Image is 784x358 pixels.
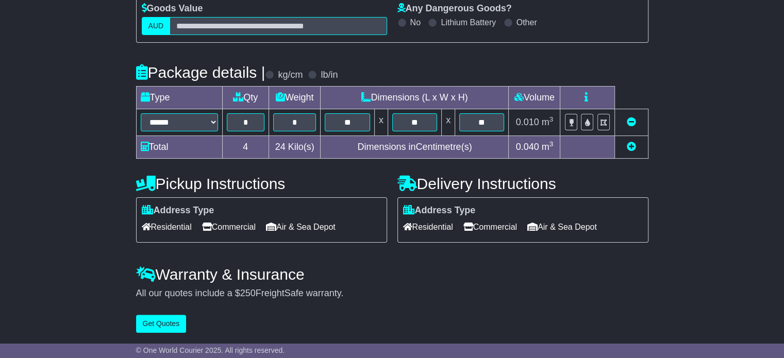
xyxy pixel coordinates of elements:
td: Dimensions (L x W x H) [321,87,509,109]
span: Commercial [202,219,256,235]
label: Other [516,18,537,27]
td: Kilo(s) [269,136,321,159]
td: Qty [222,87,269,109]
span: Air & Sea Depot [266,219,336,235]
label: Any Dangerous Goods? [397,3,512,14]
span: 0.010 [516,117,539,127]
span: Air & Sea Depot [527,219,597,235]
span: m [542,142,554,152]
h4: Delivery Instructions [397,175,648,192]
label: Address Type [142,205,214,216]
td: Weight [269,87,321,109]
div: All our quotes include a $ FreightSafe warranty. [136,288,648,299]
span: Commercial [463,219,517,235]
td: 4 [222,136,269,159]
sup: 3 [549,140,554,148]
td: Total [136,136,222,159]
h4: Pickup Instructions [136,175,387,192]
span: 250 [240,288,256,298]
a: Remove this item [627,117,636,127]
span: 24 [275,142,286,152]
h4: Warranty & Insurance [136,266,648,283]
a: Add new item [627,142,636,152]
span: 0.040 [516,142,539,152]
td: Dimensions in Centimetre(s) [321,136,509,159]
label: kg/cm [278,70,303,81]
td: x [374,109,388,136]
sup: 3 [549,115,554,123]
span: Residential [403,219,453,235]
span: m [542,117,554,127]
span: Residential [142,219,192,235]
h4: Package details | [136,64,265,81]
label: lb/in [321,70,338,81]
button: Get Quotes [136,315,187,333]
label: AUD [142,17,171,35]
td: x [442,109,455,136]
td: Volume [509,87,560,109]
label: Goods Value [142,3,203,14]
span: © One World Courier 2025. All rights reserved. [136,346,285,354]
label: No [410,18,421,27]
label: Address Type [403,205,476,216]
label: Lithium Battery [441,18,496,27]
td: Type [136,87,222,109]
